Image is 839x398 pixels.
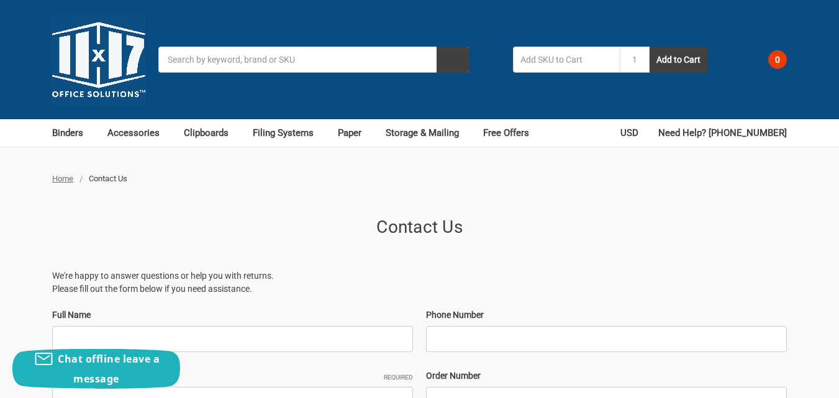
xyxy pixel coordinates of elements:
[52,269,787,296] p: We're happy to answer questions or help you with returns. Please fill out the form below if you n...
[52,174,73,183] a: Home
[426,309,787,322] label: Phone Number
[52,309,413,322] label: Full Name
[658,119,787,147] a: Need Help? [PHONE_NUMBER]
[184,119,240,147] a: Clipboards
[426,369,787,382] label: Order Number
[52,13,145,106] img: 11x17z.com
[768,50,787,69] span: 0
[58,352,160,386] span: Chat offline leave a message
[746,43,787,76] a: 0
[12,349,180,389] button: Chat offline leave a message
[52,119,94,147] a: Binders
[89,174,127,183] span: Contact Us
[338,119,373,147] a: Paper
[483,119,529,147] a: Free Offers
[384,373,413,382] small: Required
[158,47,469,73] input: Search by keyword, brand or SKU
[52,369,413,382] label: Email Address
[386,119,470,147] a: Storage & Mailing
[513,47,620,73] input: Add SKU to Cart
[620,119,645,147] a: USD
[650,47,707,73] button: Add to Cart
[107,119,171,147] a: Accessories
[253,119,325,147] a: Filing Systems
[52,214,787,240] h1: Contact Us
